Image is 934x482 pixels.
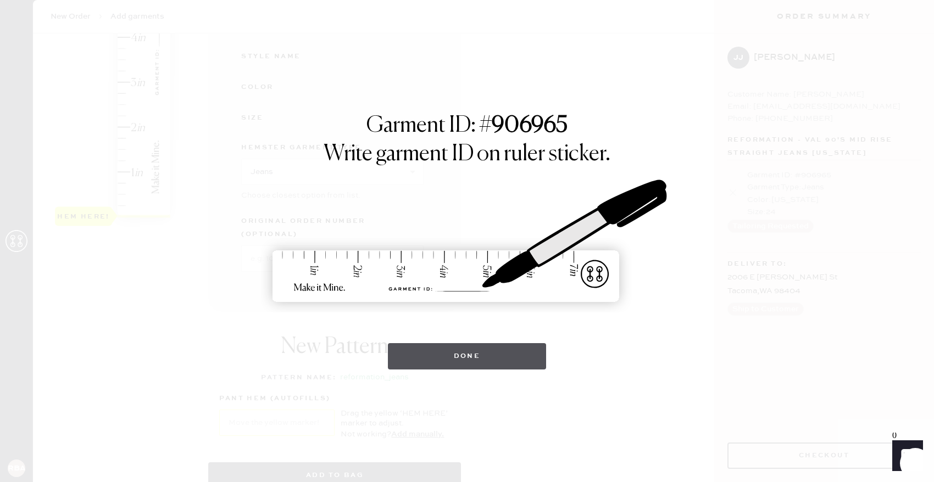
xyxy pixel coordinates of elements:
[388,343,547,369] button: Done
[882,433,929,480] iframe: Front Chat
[324,141,610,167] h1: Write garment ID on ruler sticker.
[492,115,568,137] strong: 906965
[261,151,673,332] img: ruler-sticker-sharpie.svg
[366,113,568,141] h1: Garment ID: #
